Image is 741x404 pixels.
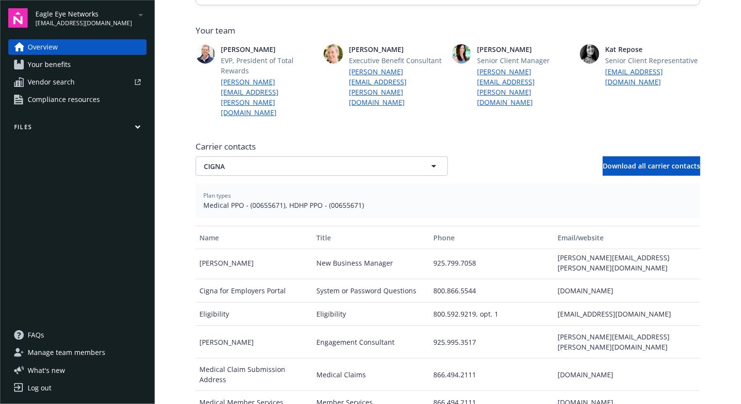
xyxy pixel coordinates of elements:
div: Title [316,233,426,243]
span: Senior Client Representative [605,55,700,66]
button: Phone [429,226,554,249]
img: photo [452,44,471,64]
span: What ' s new [28,365,65,375]
button: Eagle Eye Networks[EMAIL_ADDRESS][DOMAIN_NAME]arrowDropDown [35,8,147,28]
a: [PERSON_NAME][EMAIL_ADDRESS][PERSON_NAME][DOMAIN_NAME] [221,77,316,118]
img: photo [580,44,599,64]
a: FAQs [8,327,147,343]
div: Cigna for Employers Portal [196,279,313,303]
div: Name [199,233,309,243]
a: [PERSON_NAME][EMAIL_ADDRESS][PERSON_NAME][DOMAIN_NAME] [477,67,572,107]
div: [PERSON_NAME][EMAIL_ADDRESS][PERSON_NAME][DOMAIN_NAME] [554,247,700,279]
span: Eagle Eye Networks [35,9,132,19]
div: Log out [28,380,51,396]
button: Name [196,226,313,249]
a: Your benefits [8,57,147,72]
a: [EMAIL_ADDRESS][DOMAIN_NAME] [605,67,700,87]
span: [PERSON_NAME] [477,44,572,54]
a: [PERSON_NAME][EMAIL_ADDRESS][PERSON_NAME][DOMAIN_NAME] [349,67,444,107]
span: Kat Repose [605,44,700,54]
span: Executive Benefit Consultant [349,55,444,66]
img: photo [196,44,215,64]
div: [PERSON_NAME][EMAIL_ADDRESS][PERSON_NAME][DOMAIN_NAME] [554,326,700,358]
button: CIGNA [196,156,448,176]
div: [PERSON_NAME] [196,247,313,279]
div: New Business Manager [313,247,429,279]
span: [PERSON_NAME] [349,44,444,54]
div: Engagement Consultant [313,326,429,358]
div: [DOMAIN_NAME] [554,358,700,391]
span: [EMAIL_ADDRESS][DOMAIN_NAME] [35,19,132,28]
span: Vendor search [28,74,75,90]
div: Eligibility [196,303,313,326]
div: 800.592.9219, opt. 1 [429,303,554,326]
a: arrowDropDown [135,9,147,20]
span: Download all carrier contacts [603,161,700,170]
div: 866.494.2111 [429,358,554,391]
span: CIGNA [204,161,406,171]
span: Overview [28,39,58,55]
div: Medical Claims [313,358,429,391]
div: Eligibility [313,303,429,326]
img: navigator-logo.svg [8,8,28,28]
div: [PERSON_NAME] [196,326,313,358]
span: EVP, President of Total Rewards [221,55,316,76]
img: photo [324,44,343,64]
span: Plan types [203,191,692,200]
button: What's new [8,365,81,375]
div: 800.866.5544 [429,279,554,303]
span: Carrier contacts [196,141,700,152]
a: Overview [8,39,147,55]
button: Title [313,226,429,249]
span: [PERSON_NAME] [221,44,316,54]
div: [DOMAIN_NAME] [554,279,700,303]
button: Email/website [554,226,700,249]
span: Manage team members [28,345,105,360]
div: 925.995.3517 [429,326,554,358]
div: Email/website [558,233,696,243]
button: Files [8,123,147,135]
div: Phone [433,233,550,243]
a: Compliance resources [8,92,147,107]
span: Medical PPO - (00655671), HDHP PPO - (00655671) [203,200,692,210]
div: Medical Claim Submission Address [196,358,313,391]
div: System or Password Questions [313,279,429,303]
span: FAQs [28,327,44,343]
a: Vendor search [8,74,147,90]
div: [EMAIL_ADDRESS][DOMAIN_NAME] [554,303,700,326]
span: Your benefits [28,57,71,72]
a: Manage team members [8,345,147,360]
div: 925.799.7058 [429,247,554,279]
button: Download all carrier contacts [603,156,700,176]
span: Your team [196,25,700,36]
span: Compliance resources [28,92,100,107]
span: Senior Client Manager [477,55,572,66]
